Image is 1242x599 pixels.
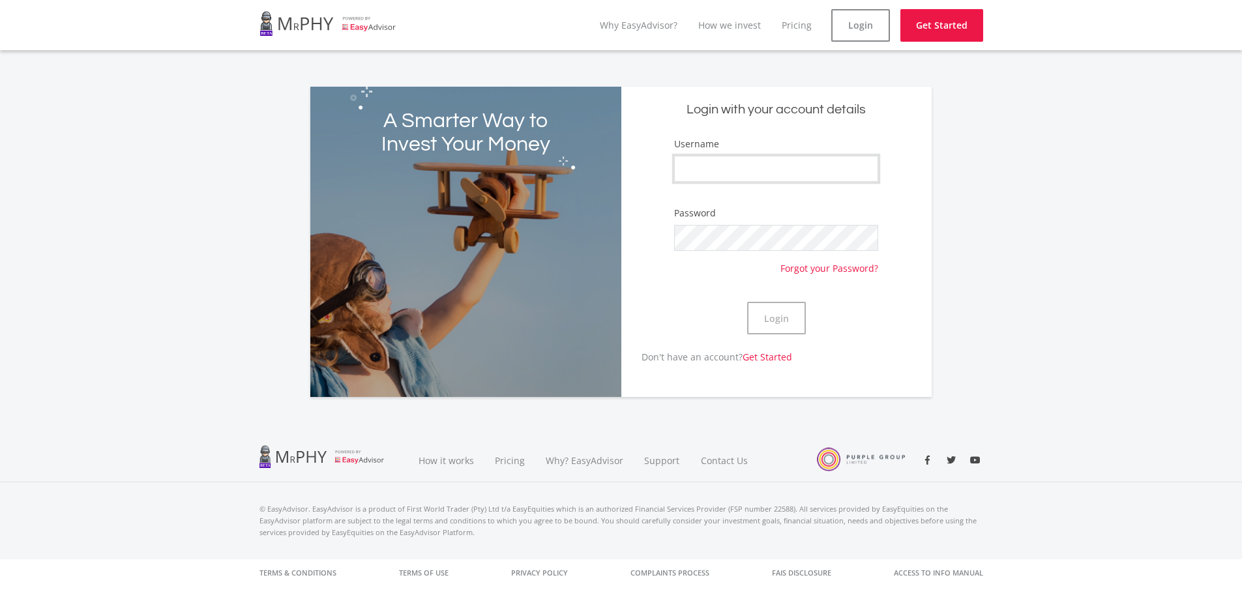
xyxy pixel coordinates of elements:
a: Get Started [743,351,792,363]
a: Terms & Conditions [259,559,336,587]
a: How we invest [698,19,761,31]
a: Pricing [782,19,812,31]
p: © EasyAdvisor. EasyAdvisor is a product of First World Trader (Pty) Ltd t/a EasyEquities which is... [259,503,983,538]
a: Terms of Use [399,559,449,587]
a: Complaints Process [630,559,709,587]
a: Privacy Policy [511,559,568,587]
button: Login [747,302,806,334]
p: Don't have an account? [621,350,793,364]
a: Forgot your Password? [780,251,878,275]
a: Access to Info Manual [894,559,983,587]
h2: A Smarter Way to Invest Your Money [373,110,559,156]
a: How it works [408,439,484,482]
a: Get Started [900,9,983,42]
a: FAIS Disclosure [772,559,831,587]
a: Support [634,439,690,482]
a: Why EasyAdvisor? [600,19,677,31]
label: Password [674,207,716,220]
h5: Login with your account details [631,101,922,119]
a: Pricing [484,439,535,482]
a: Login [831,9,890,42]
a: Why? EasyAdvisor [535,439,634,482]
a: Contact Us [690,439,760,482]
label: Username [674,138,719,151]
